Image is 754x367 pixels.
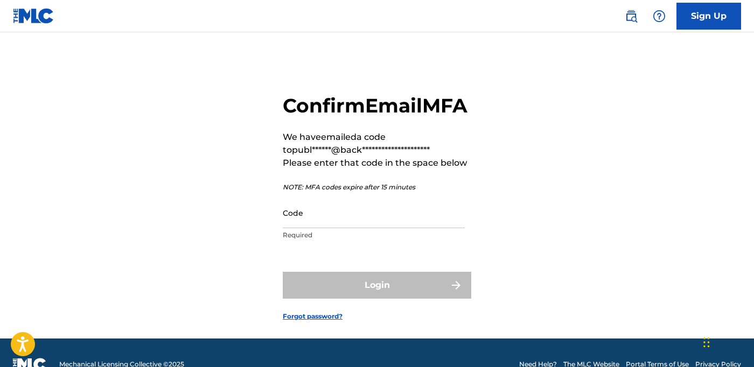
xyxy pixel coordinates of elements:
[283,94,471,118] h2: Confirm Email MFA
[283,230,465,240] p: Required
[648,5,670,27] div: Help
[625,10,638,23] img: search
[676,3,741,30] a: Sign Up
[700,315,754,367] iframe: Chat Widget
[700,315,754,367] div: Widget de chat
[283,182,471,192] p: NOTE: MFA codes expire after 15 minutes
[653,10,666,23] img: help
[283,157,471,170] p: Please enter that code in the space below
[703,326,710,358] div: Glisser
[620,5,642,27] a: Public Search
[13,8,54,24] img: MLC Logo
[283,312,343,321] a: Forgot password?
